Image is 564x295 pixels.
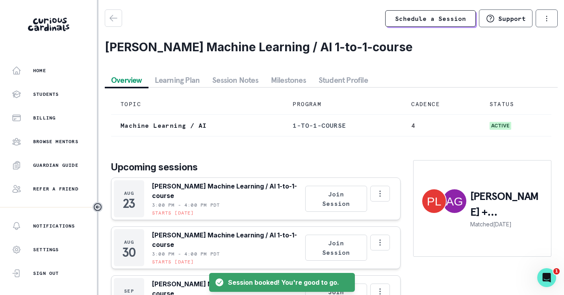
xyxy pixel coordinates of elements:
span: Help [125,242,137,248]
p: Sign Out [33,270,59,276]
p: Upcoming sessions [111,160,401,174]
p: Settings [33,246,59,253]
p: Aug [124,190,134,196]
p: 30 [122,248,136,256]
button: Search for help [11,144,146,159]
div: Session Rescheduling [16,166,132,174]
span: active [490,122,511,130]
button: Options [370,186,390,202]
p: Billing [33,115,56,121]
td: TOPIC [111,94,283,115]
p: 23 [123,200,135,207]
button: Join Session [305,186,367,212]
div: Close [135,13,150,27]
p: Starts [DATE] [152,210,194,216]
p: Sep [124,288,134,294]
span: 1 [553,268,560,274]
button: Milestones [265,73,312,87]
div: Send us a message [16,113,132,121]
button: Join Session [305,235,367,261]
td: 1-to-1-course [283,115,402,136]
div: How to log your sessions [16,195,132,203]
button: Options [370,235,390,250]
div: Schedule and Join Sessions [11,177,146,192]
button: Overview [105,73,148,87]
div: Session Rescheduling [11,162,146,177]
button: Help [105,222,158,254]
span: Messages [65,242,93,248]
p: Starts [DATE] [152,259,194,265]
p: [PERSON_NAME] + [PERSON_NAME] [470,189,543,220]
div: Platform Guide for Students [11,206,146,221]
div: Profile image for Lily@CC [107,13,123,28]
div: Session booked! You're good to go. [228,278,339,287]
button: Support [479,9,532,27]
p: Notifications [33,223,75,229]
p: 3:00 PM - 4:00 PM PDT [152,202,220,208]
p: 3:00 PM - 4:00 PM PDT [152,251,220,257]
iframe: Intercom live chat [537,268,556,287]
p: Hi [PERSON_NAME] 👋 [16,56,142,83]
td: STATUS [480,94,551,115]
div: Platform Guide for Students [16,209,132,218]
button: Learning Plan [148,73,206,87]
td: Machine Learning / AI [111,115,283,136]
p: Refer a friend [33,186,78,192]
td: CADENCE [402,94,480,115]
p: How can we help? [16,83,142,96]
p: Aug [124,239,134,245]
p: Students [33,91,59,97]
td: 4 [402,115,480,136]
h2: [PERSON_NAME] Machine Learning / AI 1-to-1-course [105,40,558,54]
img: Abhinav Guduru [443,189,466,213]
button: Session Notes [206,73,265,87]
button: options [536,9,558,27]
button: Toggle sidebar [93,202,103,212]
p: Matched [DATE] [470,220,543,228]
a: Schedule a Session [385,10,476,27]
p: Home [33,67,46,74]
span: Search for help [16,147,64,156]
div: We'll be back online [DATE] [16,121,132,129]
img: logo [16,15,48,28]
div: Schedule and Join Sessions [16,180,132,189]
button: Messages [52,222,105,254]
div: Send us a messageWe'll be back online [DATE] [8,106,150,136]
img: Curious Cardinals Logo [28,18,69,31]
p: Browse Mentors [33,138,78,145]
p: Support [498,15,526,22]
button: Student Profile [312,73,374,87]
p: [PERSON_NAME] Machine Learning / AI 1-to-1-course [152,230,302,249]
img: Patrick Li [422,189,446,213]
span: Home [17,242,35,248]
div: How to log your sessions [11,192,146,206]
td: PROGRAM [283,94,402,115]
p: [PERSON_NAME] Machine Learning / AI 1-to-1-course [152,181,302,200]
p: Guardian Guide [33,162,78,168]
